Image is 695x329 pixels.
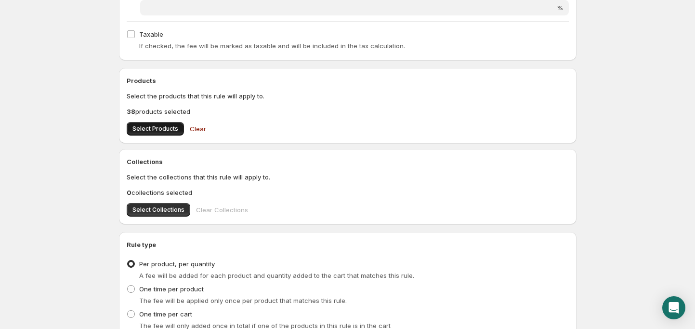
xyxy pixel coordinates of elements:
[127,188,569,197] p: collections selected
[139,42,405,50] span: If checked, the fee will be marked as taxable and will be included in the tax calculation.
[127,189,131,196] b: 0
[557,4,563,12] span: %
[127,157,569,166] h2: Collections
[139,310,192,318] span: One time per cart
[127,76,569,85] h2: Products
[139,297,347,304] span: The fee will be applied only once per product that matches this rule.
[662,296,685,319] div: Open Intercom Messenger
[132,125,178,133] span: Select Products
[139,272,414,279] span: A fee will be added for each product and quantity added to the cart that matches this rule.
[127,107,569,116] p: products selected
[139,285,204,293] span: One time per product
[127,240,569,249] h2: Rule type
[127,91,569,101] p: Select the products that this rule will apply to.
[127,203,190,217] button: Select Collections
[127,108,135,115] b: 38
[132,206,184,214] span: Select Collections
[127,122,184,136] button: Select Products
[139,260,215,268] span: Per product, per quantity
[184,119,212,138] button: Clear
[190,124,206,134] span: Clear
[127,172,569,182] p: Select the collections that this rule will apply to.
[139,30,163,38] span: Taxable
